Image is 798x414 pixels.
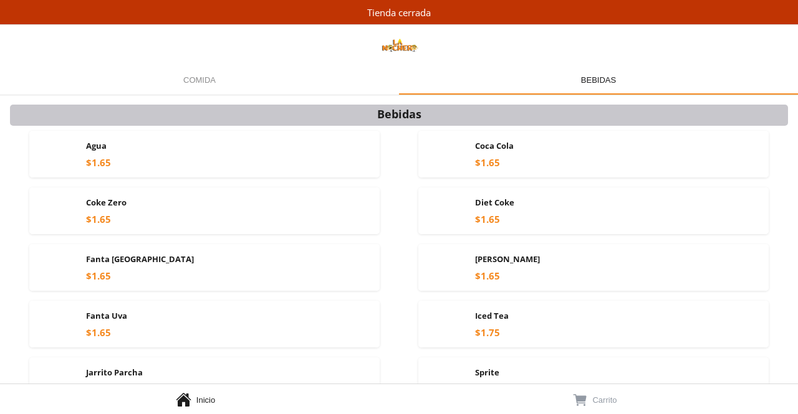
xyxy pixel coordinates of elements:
[86,270,111,282] div: $1.65
[475,140,514,151] span: Coca Cola
[475,156,500,169] div: $1.65
[399,384,798,414] a: Carrito
[86,213,111,225] div: $1.65
[86,140,107,151] span: Agua
[475,367,499,378] span: Sprite
[592,395,617,405] span: Carrito
[475,383,500,395] div: $1.65
[475,213,500,225] div: $1.65
[475,326,500,339] div: $1.75
[475,270,500,282] div: $1.65
[86,253,194,265] span: Fanta [GEOGRAPHIC_DATA]
[86,367,143,378] span: Jarrito Parcha
[475,253,540,265] span: [PERSON_NAME]
[86,383,111,395] div: $1.65
[572,392,588,408] button: 
[86,310,127,321] span: Fanta Uva
[86,326,111,339] div: $1.65
[475,310,509,321] span: Iced Tea
[475,197,514,208] span: Diet Coke
[196,395,215,405] span: Inicio
[86,197,127,208] span: Coke Zero
[367,6,431,19] div: Tienda cerrada
[377,106,421,122] div: Bebidas
[86,156,111,169] div: $1.65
